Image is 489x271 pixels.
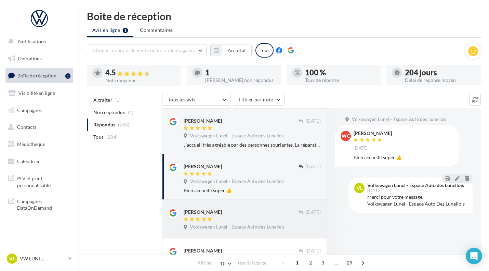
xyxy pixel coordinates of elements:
button: Choisir un point de vente ou un code magasin [87,45,207,56]
div: 1 [205,69,276,76]
a: Opérations [4,51,75,66]
span: A traiter [93,97,113,103]
button: Au total [222,45,252,56]
span: Calendrier [17,158,40,164]
div: Merci pour votre message. Volkswagen Lunel - Espace Auto Des Lunellois [367,194,467,207]
span: VL [357,185,362,192]
div: [PERSON_NAME] [184,247,222,254]
button: Au total [210,45,252,56]
div: Note moyenne [105,78,176,83]
span: Commentaires [140,27,173,34]
div: 204 jours [405,69,475,76]
div: [PERSON_NAME] [354,131,392,136]
span: WC [342,133,350,139]
div: 100 % [305,69,375,76]
span: Non répondus [93,109,125,116]
a: Campagnes [4,103,75,118]
span: Opérations [18,56,42,61]
span: [DATE] [306,248,321,254]
a: Calendrier [4,154,75,169]
button: 10 [217,259,234,268]
div: [PERSON_NAME] non répondus [205,78,276,83]
span: [DATE] [367,188,382,193]
span: Tous les avis [168,97,196,102]
p: VW LUNEL [20,255,65,262]
span: 2 [305,257,316,268]
a: VL VW LUNEL [5,252,73,265]
span: Notifications [18,38,46,44]
div: J’accueil très agréable par des personnes souriantes. La réparation a été réalisée dans le temps ... [184,141,321,148]
span: [DATE] [306,164,321,170]
div: 4.5 [105,69,176,77]
a: Campagnes DataOnDemand [4,194,75,214]
span: [DATE] [354,145,369,151]
span: (1) [115,97,121,103]
span: Volkswagen Lunel - Espace Auto des Lunellois [352,116,446,123]
span: (284) [106,134,118,140]
div: Volkswagen Lunel - Espace Auto des Lunellois [367,183,464,188]
a: Visibilité en ligne [4,86,75,100]
span: Choisir un point de vente ou un code magasin [93,47,194,53]
div: [PERSON_NAME] [184,163,222,170]
span: Campagnes [17,107,42,113]
span: Visibilité en ligne [18,90,55,96]
span: Afficher [198,260,213,266]
span: Tous [93,134,104,140]
div: [PERSON_NAME] [184,118,222,124]
a: PLV et print personnalisable [4,171,75,191]
div: Boîte de réception [87,11,481,21]
span: Boîte de réception [17,73,56,78]
div: Tous [255,43,274,58]
span: 3 [317,257,328,268]
div: Bien accueilli super 👍 [184,187,321,194]
a: Médiathèque [4,137,75,151]
span: Volkswagen Lunel - Espace Auto des Lunellois [190,133,285,139]
span: résultats/page [238,260,266,266]
a: Boîte de réception1 [4,68,75,83]
div: Délai de réponse moyen [405,78,475,83]
span: Campagnes DataOnDemand [17,197,70,211]
button: Filtrer par note [233,94,285,106]
button: Notifications [4,34,72,49]
a: Contacts [4,120,75,134]
div: 1 [65,73,70,79]
button: Tous les avis [162,94,230,106]
span: 10 [220,261,226,266]
span: Volkswagen Lunel - Espace Auto des Lunellois [190,224,285,230]
span: [DATE] [306,209,321,215]
span: VL [9,255,15,262]
div: Open Intercom Messenger [466,248,482,264]
span: Contacts [17,124,36,130]
span: Volkswagen Lunel - Espace Auto des Lunellois [190,178,285,185]
span: PLV et print personnalisable [17,174,70,188]
span: ... [331,257,342,268]
span: 29 [344,257,355,268]
div: [PERSON_NAME] [184,209,222,215]
div: Taux de réponse [305,78,375,83]
span: (1) [128,110,134,115]
span: Médiathèque [17,141,45,147]
div: Bien accueilli super 👍 [354,154,453,161]
span: [DATE] [306,118,321,124]
span: 1 [292,257,303,268]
